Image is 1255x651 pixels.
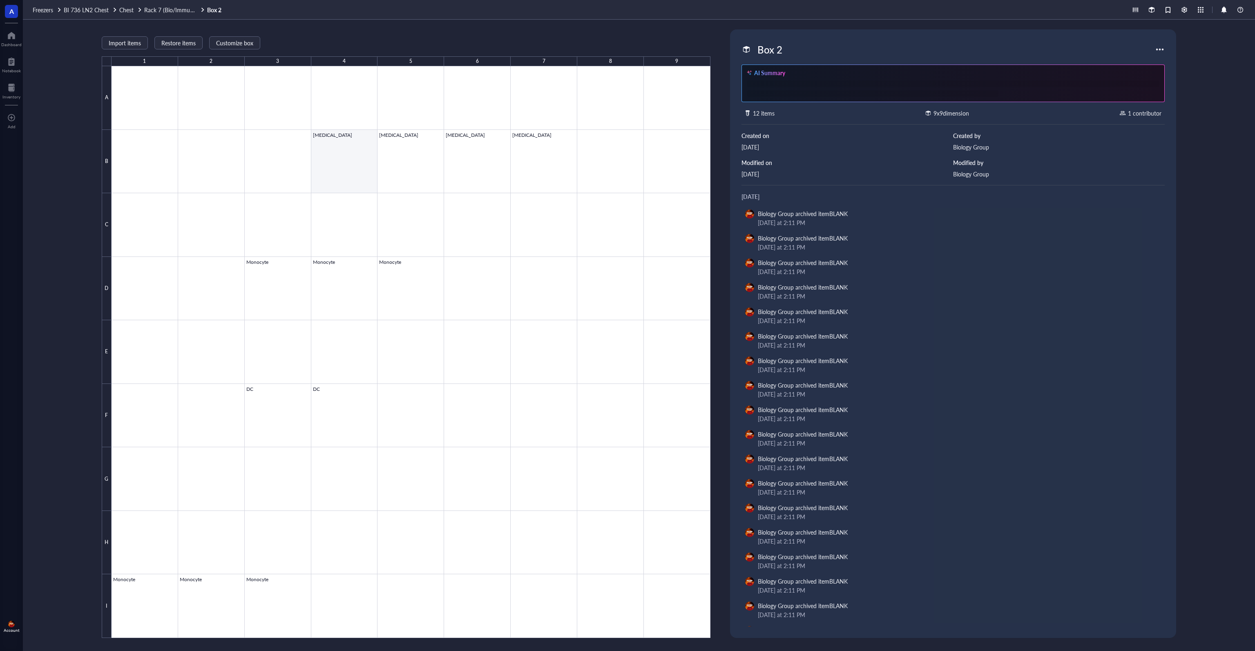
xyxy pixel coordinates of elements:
[758,586,1155,595] div: [DATE] at 2:11 PM
[745,455,754,464] img: e3b8e2f9-2f7f-49fa-a8fb-4d0ab0feffc4.jpeg
[343,56,346,67] div: 4
[758,463,1155,472] div: [DATE] at 2:11 PM
[758,601,848,610] div: Biology Group archived item
[829,259,848,267] div: BLANK
[758,316,1155,325] div: [DATE] at 2:11 PM
[161,40,196,46] span: Restore items
[829,406,848,414] div: BLANK
[745,332,754,341] img: e3b8e2f9-2f7f-49fa-a8fb-4d0ab0feffc4.jpeg
[754,68,785,77] div: AI Summary
[741,158,953,167] div: Modified on
[745,406,754,415] img: e3b8e2f9-2f7f-49fa-a8fb-4d0ab0feffc4.jpeg
[758,577,848,586] div: Biology Group archived item
[102,384,112,448] div: F
[829,357,848,365] div: BLANK
[741,131,953,140] div: Created on
[543,56,545,67] div: 7
[758,390,1155,399] div: [DATE] at 2:11 PM
[829,553,848,561] div: BLANK
[829,430,848,438] div: BLANK
[33,6,62,13] a: Freezers
[758,283,848,292] div: Biology Group archived item
[102,36,148,49] button: Import items
[745,553,754,562] img: e3b8e2f9-2f7f-49fa-a8fb-4d0ab0feffc4.jpeg
[829,283,848,291] div: BLANK
[829,381,848,389] div: BLANK
[758,414,1155,423] div: [DATE] at 2:11 PM
[64,6,118,13] a: BI 736 LN2 Chest
[745,504,754,513] img: e3b8e2f9-2f7f-49fa-a8fb-4d0ab0feffc4.jpeg
[758,552,848,561] div: Biology Group archived item
[609,56,612,67] div: 8
[109,40,141,46] span: Import items
[741,169,953,178] div: [DATE]
[102,447,112,511] div: G
[829,332,848,340] div: BLANK
[102,574,112,638] div: I
[753,109,775,118] div: 12 items
[933,109,969,118] div: 9 x 9 dimension
[829,234,848,242] div: BLANK
[745,381,754,390] img: e3b8e2f9-2f7f-49fa-a8fb-4d0ab0feffc4.jpeg
[745,234,754,243] img: e3b8e2f9-2f7f-49fa-a8fb-4d0ab0feffc4.jpeg
[4,628,20,633] div: Account
[1128,109,1161,118] div: 1 contributor
[758,537,1155,546] div: [DATE] at 2:11 PM
[154,36,203,49] button: Restore items
[758,488,1155,497] div: [DATE] at 2:11 PM
[758,218,1155,227] div: [DATE] at 2:11 PM
[758,365,1155,374] div: [DATE] at 2:11 PM
[741,192,1165,201] div: [DATE]
[209,36,260,49] button: Customize box
[9,6,14,16] span: A
[758,430,848,439] div: Biology Group archived item
[758,307,848,316] div: Biology Group archived item
[758,381,848,390] div: Biology Group archived item
[745,430,754,439] img: e3b8e2f9-2f7f-49fa-a8fb-4d0ab0feffc4.jpeg
[745,283,754,292] img: e3b8e2f9-2f7f-49fa-a8fb-4d0ab0feffc4.jpeg
[2,55,21,73] a: Notebook
[2,81,20,99] a: Inventory
[745,210,754,218] img: e3b8e2f9-2f7f-49fa-a8fb-4d0ab0feffc4.jpeg
[758,626,848,635] div: Biology Group archived item
[102,66,112,130] div: A
[210,56,212,67] div: 2
[758,258,848,267] div: Biology Group archived item
[1,42,22,47] div: Dashboard
[829,504,848,512] div: BLANK
[102,257,112,321] div: D
[829,577,848,585] div: BLANK
[8,124,16,129] div: Add
[476,56,479,67] div: 6
[829,626,848,634] div: BLANK
[745,308,754,317] img: e3b8e2f9-2f7f-49fa-a8fb-4d0ab0feffc4.jpeg
[745,259,754,268] img: e3b8e2f9-2f7f-49fa-a8fb-4d0ab0feffc4.jpeg
[102,193,112,257] div: C
[829,308,848,316] div: BLANK
[745,479,754,488] img: e3b8e2f9-2f7f-49fa-a8fb-4d0ab0feffc4.jpeg
[675,56,678,67] div: 9
[216,40,253,46] span: Customize box
[119,6,134,14] span: Chest
[144,6,198,14] span: Rack 7 (Bio/Immuno)
[1,29,22,47] a: Dashboard
[758,243,1155,252] div: [DATE] at 2:11 PM
[745,528,754,537] img: e3b8e2f9-2f7f-49fa-a8fb-4d0ab0feffc4.jpeg
[758,454,848,463] div: Biology Group archived item
[953,143,1165,152] div: Biology Group
[64,6,109,14] span: BI 736 LN2 Chest
[102,130,112,194] div: B
[829,528,848,536] div: BLANK
[758,356,848,365] div: Biology Group archived item
[276,56,279,67] div: 3
[102,320,112,384] div: E
[143,56,146,67] div: 1
[758,332,848,341] div: Biology Group archived item
[102,511,112,575] div: H
[953,158,1165,167] div: Modified by
[745,626,754,635] img: e3b8e2f9-2f7f-49fa-a8fb-4d0ab0feffc4.jpeg
[758,267,1155,276] div: [DATE] at 2:11 PM
[758,479,848,488] div: Biology Group archived item
[207,6,223,13] a: Box 2
[758,292,1155,301] div: [DATE] at 2:11 PM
